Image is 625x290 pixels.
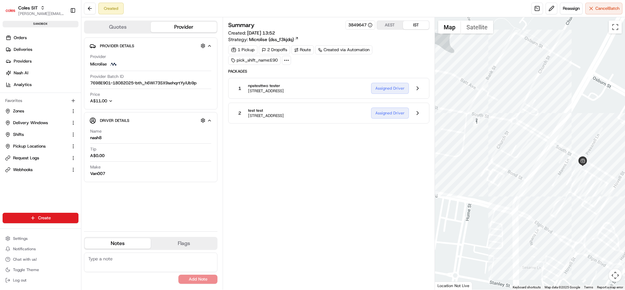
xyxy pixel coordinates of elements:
span: [STREET_ADDRESS] [248,113,284,118]
button: Shifts [3,129,78,140]
div: Favorites [3,95,78,106]
span: [DATE] 13:52 [247,30,275,36]
a: Open this area in Google Maps (opens a new window) [437,281,458,290]
span: 7698E901-18082025-bth_h6Wi73SX9sehqrtYyiUb9p [90,80,197,86]
button: Keyboard shortcuts [513,285,541,290]
span: Created: [228,30,275,36]
a: Route [291,45,314,54]
div: Strategy: [228,36,299,43]
span: test test [248,108,284,113]
button: CancelBatch [585,3,622,14]
span: Provider Details [100,43,134,49]
span: Name [90,128,102,134]
span: Driver Details [100,118,129,123]
button: Create [3,213,78,223]
div: pick_shift_name:E90 [228,56,281,65]
button: Request Logs [3,153,78,163]
a: Created via Automation [315,45,372,54]
button: Flags [151,238,217,249]
span: Zones [13,108,24,114]
a: Analytics [3,80,81,90]
button: Notes [85,238,151,249]
span: Shifts [13,132,24,138]
a: Terms [584,285,593,289]
div: Location Not Live [435,282,472,290]
a: Delivery Windows [5,120,68,126]
button: Provider [151,22,217,32]
button: Webhooks [3,165,78,175]
a: Deliveries [3,44,81,55]
button: Reassign [560,3,583,14]
a: Providers [3,56,81,66]
button: IST [403,21,429,29]
div: nash8 [90,135,102,141]
span: Notifications [13,246,36,252]
span: Create [38,215,51,221]
div: 2 Dropoffs [259,45,290,54]
button: Map camera controls [609,269,622,282]
button: Notifications [3,244,78,254]
span: [STREET_ADDRESS] [248,88,284,94]
a: Nash AI [3,68,81,78]
span: Packages [228,69,429,74]
span: Price [90,92,100,97]
button: [PERSON_NAME][EMAIL_ADDRESS][DOMAIN_NAME] [18,11,65,16]
div: sandbox [3,21,78,27]
span: Nash AI [14,70,28,76]
button: Coles SITColes SIT[PERSON_NAME][EMAIL_ADDRESS][DOMAIN_NAME] [3,3,67,18]
a: Microlise (dss_f3kjdq) [249,36,299,43]
h3: Summary [228,22,255,28]
span: Analytics [14,82,32,88]
span: Provider Batch ID [90,74,124,80]
span: Map data ©2025 Google [545,285,580,289]
span: Microlise [90,61,107,67]
span: Microlise (dss_f3kjdq) [249,36,294,43]
button: Delivery Windows [3,118,78,128]
span: Cancel Batch [595,6,619,11]
span: Tip [90,146,96,152]
span: Chat with us! [13,257,37,262]
span: Deliveries [14,47,32,52]
button: Toggle Theme [3,265,78,274]
button: 3849647 [348,22,372,28]
span: npstesttwo tester [248,83,284,88]
span: A$11.00 [90,98,107,104]
img: Coles SIT [5,5,16,16]
img: Google [437,281,458,290]
button: Chat with us! [3,255,78,264]
span: Providers [14,58,32,64]
a: Zones [5,108,68,114]
a: Request Logs [5,155,68,161]
span: Toggle Theme [13,267,39,272]
button: A$11.00 [90,98,147,104]
a: Report a map error [597,285,623,289]
button: AEST [377,21,403,29]
span: Webhooks [13,167,33,173]
img: microlise_logo.jpeg [109,60,117,68]
button: Show satellite imagery [461,21,493,34]
span: 2 [238,110,241,116]
span: Orders [14,35,27,41]
button: Coles SIT [18,5,38,11]
a: Shifts [5,132,68,138]
span: Provider [90,54,106,60]
button: Pickup Locations [3,141,78,152]
span: Log out [13,278,26,283]
button: Zones [3,106,78,116]
span: Pickup Locations [13,143,46,149]
span: Request Logs [13,155,39,161]
button: Toggle fullscreen view [609,21,622,34]
div: 1 Pickup [228,45,257,54]
button: Quotes [85,22,151,32]
button: Driver Details [90,115,212,126]
a: Pickup Locations [5,143,68,149]
button: Show street map [438,21,461,34]
span: Settings [13,236,28,241]
button: Provider Details [90,40,212,51]
a: Webhooks [5,167,68,173]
